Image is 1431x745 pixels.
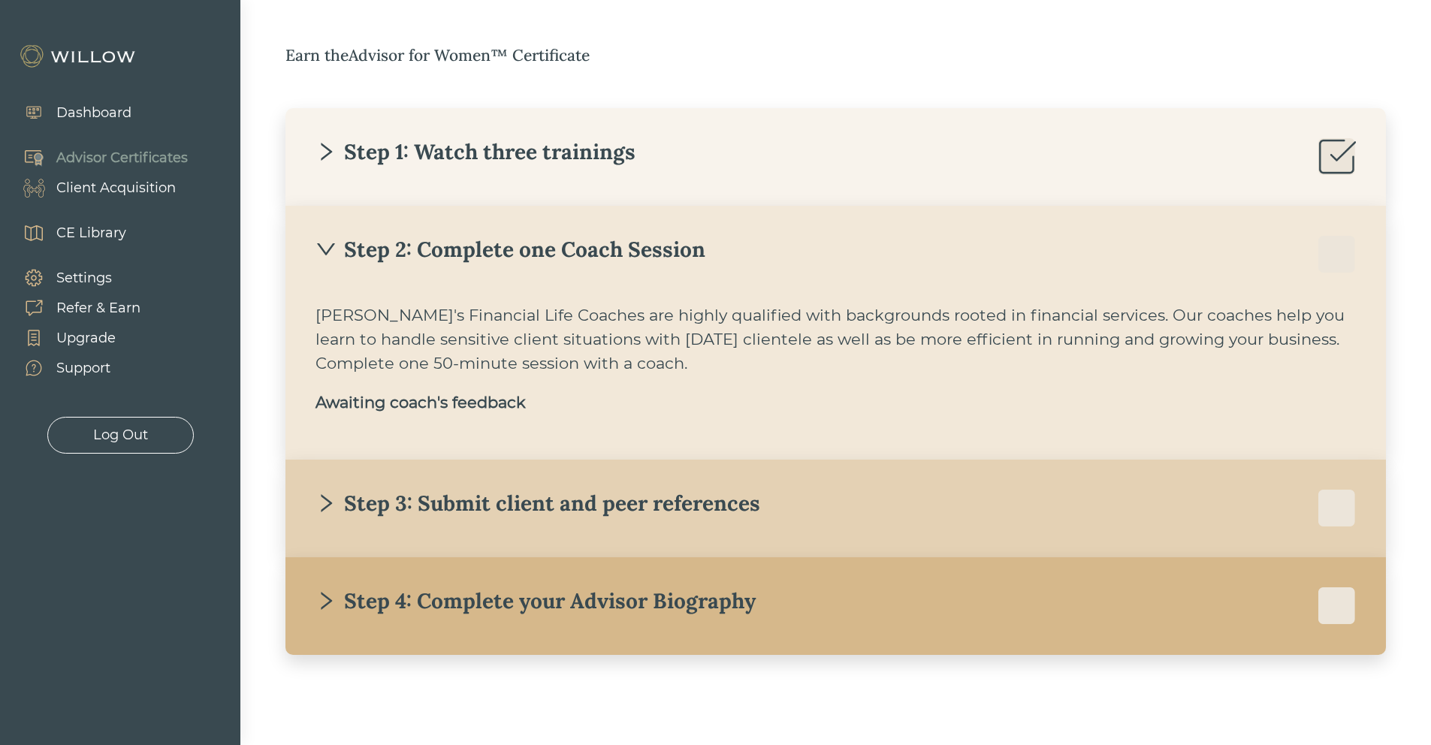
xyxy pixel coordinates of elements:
[56,103,131,123] div: Dashboard
[8,293,140,323] a: Refer & Earn
[315,303,1356,376] div: [PERSON_NAME]'s Financial Life Coaches are highly qualified with backgrounds rooted in financial ...
[56,298,140,318] div: Refer & Earn
[8,98,131,128] a: Dashboard
[56,148,188,168] div: Advisor Certificates
[8,218,126,248] a: CE Library
[56,358,110,379] div: Support
[285,44,1386,68] div: Earn the Advisor for Women™ Certificate
[56,223,126,243] div: CE Library
[8,323,140,353] a: Upgrade
[93,425,148,445] div: Log Out
[315,493,337,514] span: right
[56,328,116,348] div: Upgrade
[315,239,337,260] span: down
[315,393,526,412] b: Awaiting coach's feedback
[315,138,635,165] div: Step 1: Watch three trainings
[315,587,756,614] div: Step 4: Complete your Advisor Biography
[19,44,139,68] img: Willow
[315,590,337,611] span: right
[315,141,337,162] span: right
[8,173,188,203] a: Client Acquisition
[56,178,176,198] div: Client Acquisition
[8,263,140,293] a: Settings
[315,236,705,263] div: Step 2: Complete one Coach Session
[8,143,188,173] a: Advisor Certificates
[56,268,112,288] div: Settings
[315,490,760,517] div: Step 3: Submit client and peer references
